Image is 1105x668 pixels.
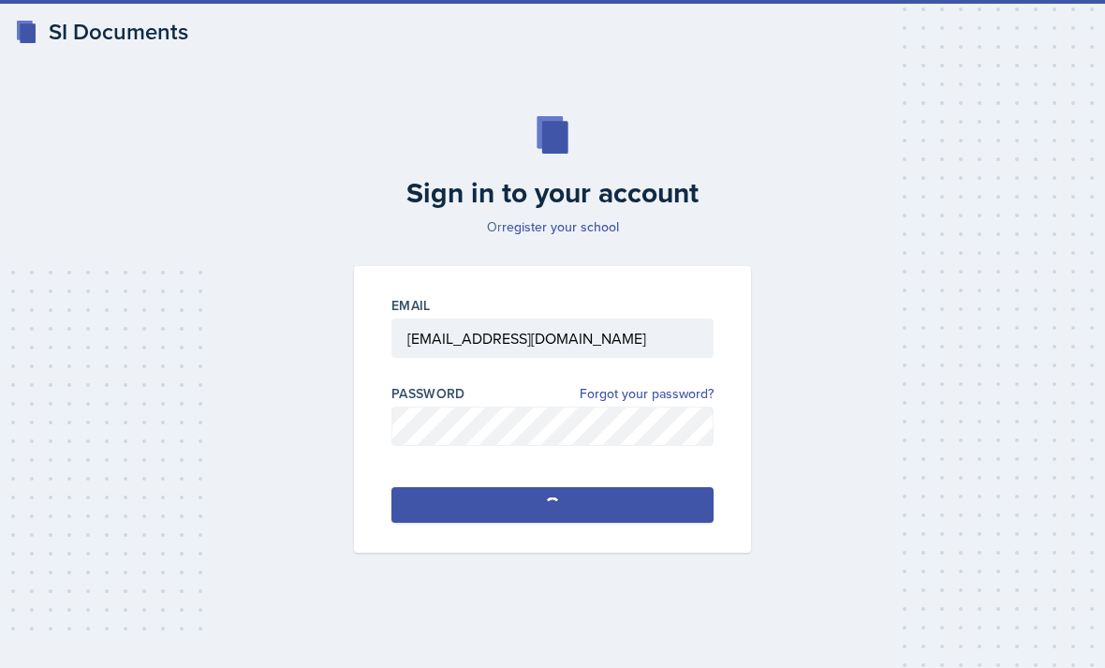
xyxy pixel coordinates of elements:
[391,319,714,358] input: Email
[580,384,714,404] a: Forgot your password?
[343,176,762,210] h2: Sign in to your account
[15,15,188,49] a: SI Documents
[502,217,619,236] a: register your school
[343,217,762,236] p: Or
[391,296,431,315] label: Email
[391,384,465,403] label: Password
